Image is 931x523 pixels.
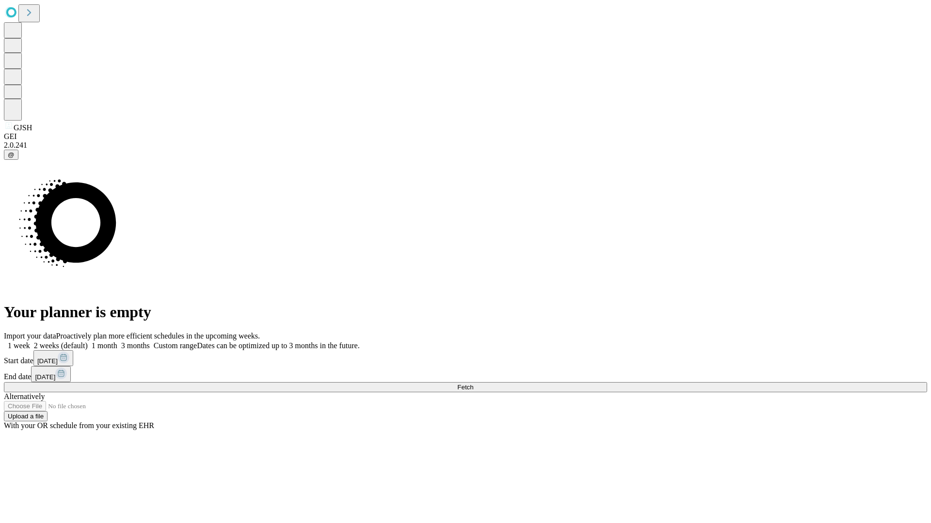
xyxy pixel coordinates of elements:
span: [DATE] [37,357,58,365]
span: [DATE] [35,373,55,381]
button: [DATE] [31,366,71,382]
span: Alternatively [4,392,45,400]
div: End date [4,366,927,382]
div: GEI [4,132,927,141]
span: 3 months [121,341,150,350]
span: Fetch [457,384,473,391]
button: @ [4,150,18,160]
span: 2 weeks (default) [34,341,88,350]
span: Dates can be optimized up to 3 months in the future. [197,341,359,350]
span: Import your data [4,332,56,340]
h1: Your planner is empty [4,303,927,321]
button: Fetch [4,382,927,392]
div: Start date [4,350,927,366]
span: Proactively plan more efficient schedules in the upcoming weeks. [56,332,260,340]
span: GJSH [14,123,32,132]
span: Custom range [154,341,197,350]
span: 1 week [8,341,30,350]
button: Upload a file [4,411,48,421]
div: 2.0.241 [4,141,927,150]
span: With your OR schedule from your existing EHR [4,421,154,430]
span: @ [8,151,15,158]
span: 1 month [92,341,117,350]
button: [DATE] [33,350,73,366]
